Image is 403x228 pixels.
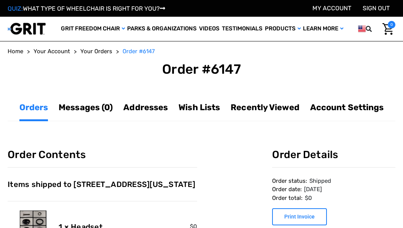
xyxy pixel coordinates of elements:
a: Sign out [363,5,390,12]
a: Home [8,47,23,56]
img: us.png [358,24,366,33]
span: Your Account [33,48,70,55]
a: Messages (0) [59,101,113,114]
a: Your Account [33,47,70,56]
span: Your Orders [80,48,112,55]
h3: Order Contents [8,149,197,168]
span: Order #6147 [123,48,155,55]
a: Videos [198,17,221,41]
dd: $0 [272,194,395,203]
input: Search [377,21,381,37]
h3: Order Details [272,149,395,168]
h5: Items shipped to [STREET_ADDRESS][US_STATE] [8,180,197,189]
a: Addresses [123,101,168,114]
button: Print Invoice [272,208,327,225]
a: Your Orders [80,47,112,56]
img: GRIT All-Terrain Wheelchair and Mobility Equipment [8,22,46,35]
span: 0 [388,21,395,28]
dd: [DATE] [272,185,395,194]
dt: Order total: [272,194,303,203]
img: Cart [382,23,393,35]
a: Orders [19,101,48,114]
a: Products [264,17,302,41]
nav: Breadcrumb [8,47,395,56]
a: Testimonials [221,17,264,41]
span: QUIZ: [8,5,23,12]
dt: Order status: [272,177,307,185]
a: Account Settings [310,101,384,114]
a: Parks & Organizations [126,17,198,41]
a: QUIZ:WHAT TYPE OF WHEELCHAIR IS RIGHT FOR YOU? [8,5,165,12]
a: Cart with 0 items [381,21,395,37]
a: Order #6147 [123,47,155,56]
span: Home [8,48,23,55]
a: Wish Lists [178,101,220,114]
a: Account [312,5,351,12]
a: Recently Viewed [231,101,299,114]
dt: Order date: [272,185,302,194]
a: GRIT Freedom Chair [60,17,126,41]
h2: Order #6147 [8,61,395,77]
dd: Shipped [272,177,395,185]
a: Learn More [302,17,344,41]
